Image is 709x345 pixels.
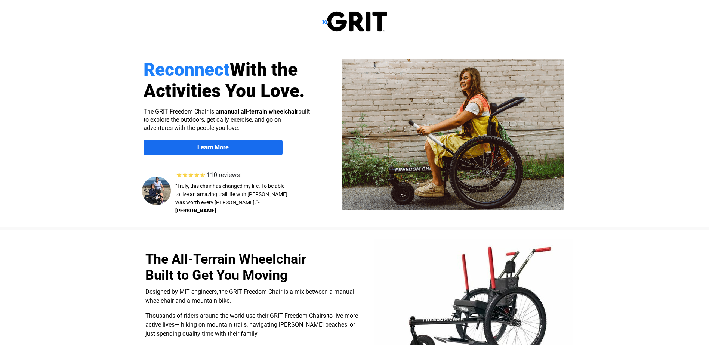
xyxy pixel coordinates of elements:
strong: Learn More [197,144,229,151]
span: The GRIT Freedom Chair is a built to explore the outdoors, get daily exercise, and go on adventur... [144,108,310,131]
span: Activities You Love. [144,80,305,102]
span: Designed by MIT engineers, the GRIT Freedom Chair is a mix between a manual wheelchair and a moun... [145,288,354,304]
span: Thousands of riders around the world use their GRIT Freedom Chairs to live more active lives— hik... [145,312,358,337]
a: Learn More [144,140,283,155]
strong: manual all-terrain wheelchair [219,108,298,115]
input: Get more information [27,180,91,195]
span: Reconnect [144,59,230,80]
span: “Truly, this chair has changed my life. To be able to live an amazing trail life with [PERSON_NAM... [175,183,287,205]
span: The All-Terrain Wheelchair Built to Get You Moving [145,251,306,283]
span: With the [230,59,298,80]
